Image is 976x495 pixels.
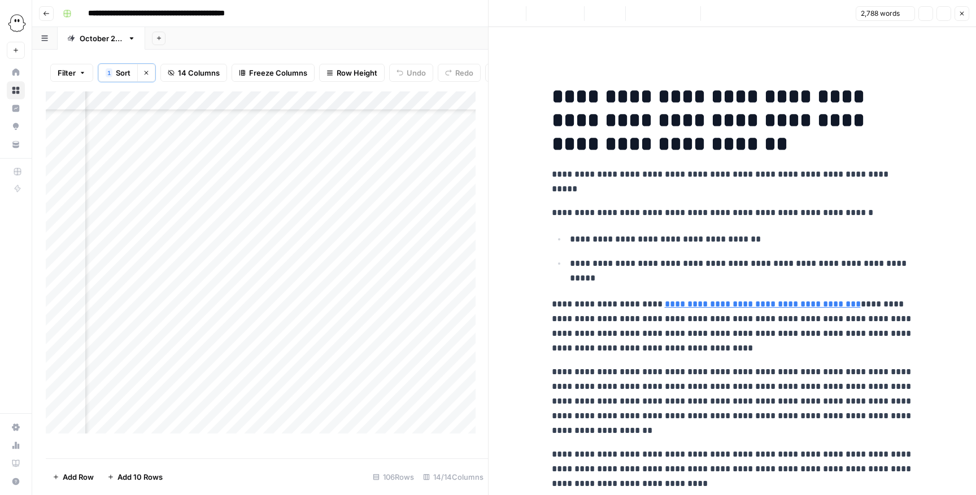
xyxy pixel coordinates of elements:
button: Add Row [46,468,101,486]
button: Undo [389,64,433,82]
span: 2,788 words [861,8,900,19]
a: [DATE] edits [58,27,145,50]
button: 1Sort [98,64,137,82]
button: Filter [50,64,93,82]
div: 14/14 Columns [419,468,488,486]
div: 106 Rows [368,468,419,486]
button: 14 Columns [160,64,227,82]
button: Help + Support [7,472,25,490]
button: 2,788 words [856,6,915,21]
button: Freeze Columns [232,64,315,82]
button: Redo [438,64,481,82]
span: Redo [455,67,473,78]
span: Row Height [337,67,377,78]
a: Insights [7,99,25,117]
span: Sort [116,67,130,78]
button: Workspace: PhantomBuster [7,9,25,37]
a: Learning Hub [7,454,25,472]
span: Add 10 Rows [117,471,163,483]
a: Your Data [7,135,25,154]
a: Usage [7,436,25,454]
span: Freeze Columns [249,67,307,78]
img: PhantomBuster Logo [7,13,27,33]
a: Browse [7,81,25,99]
a: Home [7,63,25,81]
span: Undo [407,67,426,78]
div: 1 [106,68,112,77]
span: Add Row [63,471,94,483]
div: [DATE] edits [80,33,123,44]
a: Opportunities [7,117,25,135]
button: Row Height [319,64,385,82]
a: Settings [7,418,25,436]
span: 14 Columns [178,67,220,78]
span: Filter [58,67,76,78]
button: Add 10 Rows [101,468,169,486]
span: 1 [107,68,111,77]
